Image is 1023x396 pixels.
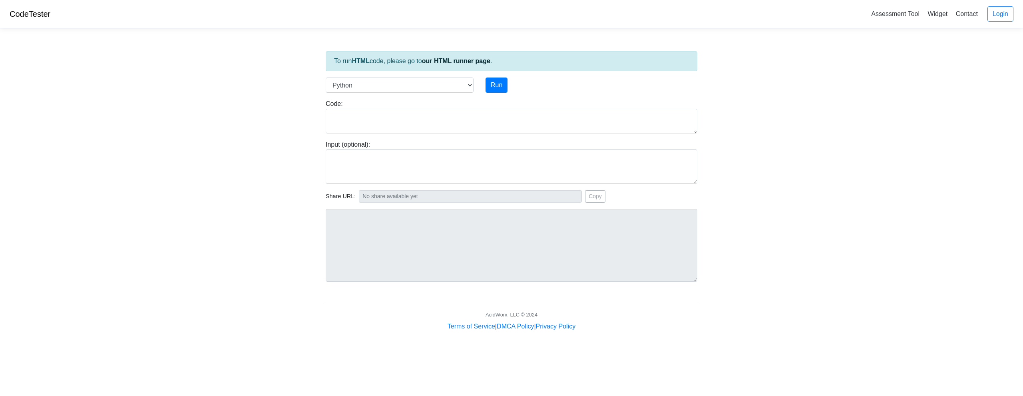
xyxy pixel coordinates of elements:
a: Contact [953,7,981,20]
button: Run [486,78,508,93]
div: To run code, please go to . [326,51,697,71]
a: DMCA Policy [497,323,534,330]
span: Share URL: [326,192,356,201]
a: Widget [924,7,951,20]
div: | | [448,322,575,331]
a: Privacy Policy [536,323,576,330]
strong: HTML [352,58,369,64]
button: Copy [585,190,605,203]
div: AcidWorx, LLC © 2024 [486,311,537,318]
a: Terms of Service [448,323,495,330]
a: Login [987,6,1013,22]
a: CodeTester [10,10,50,18]
div: Input (optional): [320,140,703,184]
input: No share available yet [359,190,582,203]
a: our HTML runner page [422,58,490,64]
div: Code: [320,99,703,133]
a: Assessment Tool [868,7,923,20]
